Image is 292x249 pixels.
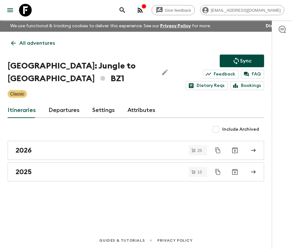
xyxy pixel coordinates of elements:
button: Dismiss [264,22,284,30]
a: Give feedback [152,5,195,15]
button: Sync adventure departures to the booking engine [220,55,264,67]
a: All adventures [8,37,58,49]
p: All adventures [19,39,55,47]
span: 25 [194,148,206,153]
a: Departures [49,103,80,118]
a: Privacy Policy [160,24,191,28]
span: 15 [194,170,206,174]
a: Settings [92,103,115,118]
button: Duplicate [212,166,224,178]
span: Include Archived [222,126,259,133]
span: [EMAIL_ADDRESS][DOMAIN_NAME] [207,8,284,13]
button: search adventures [116,4,129,16]
div: [EMAIL_ADDRESS][DOMAIN_NAME] [200,5,284,15]
button: menu [4,4,16,16]
h1: [GEOGRAPHIC_DATA]: Jungle to [GEOGRAPHIC_DATA] BZ1 [8,60,153,85]
a: Privacy Policy [157,237,192,244]
h2: 2025 [16,168,32,176]
a: Attributes [127,103,155,118]
a: Guides & Tutorials [99,237,145,244]
h2: 2026 [16,146,32,154]
a: 2025 [8,162,264,181]
button: Duplicate [212,145,224,156]
a: Dietary Reqs [186,81,228,90]
a: Feedback [203,70,238,79]
p: We use functional & tracking cookies to deliver this experience. See our for more. [8,20,213,32]
span: Give feedback [161,8,195,13]
a: 2026 [8,141,264,160]
a: Itineraries [8,103,36,118]
button: Edit Adventure Title [159,60,171,85]
p: Classic [10,91,24,97]
p: Sync [240,57,251,65]
a: FAQ [241,70,264,79]
button: Archive [229,166,241,178]
a: Bookings [230,81,264,90]
button: Archive [229,144,241,157]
